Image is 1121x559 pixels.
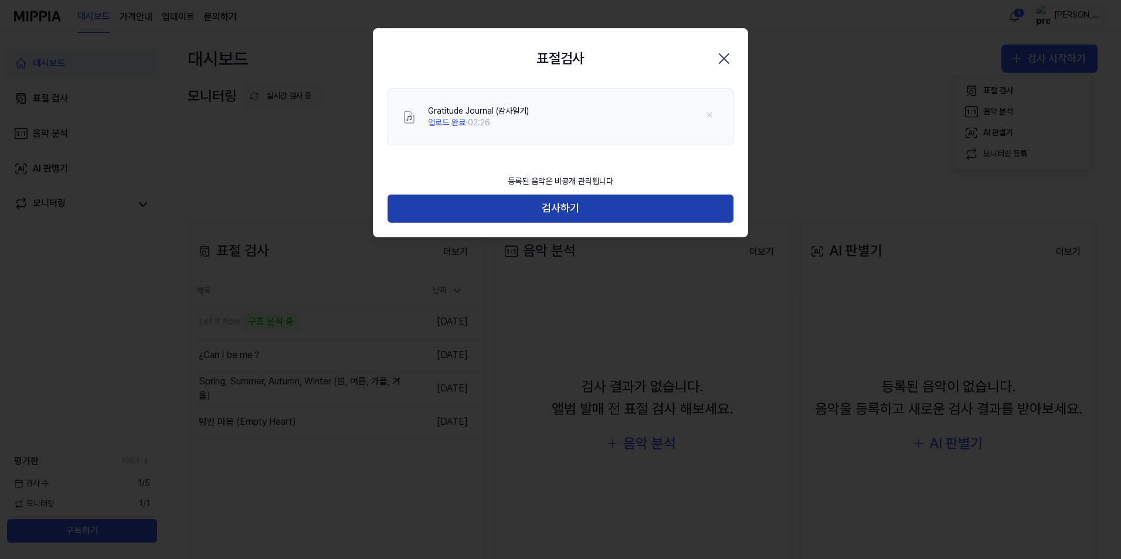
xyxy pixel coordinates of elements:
div: Gratitude Journal (감사일기) [428,105,529,117]
img: File Select [402,110,416,124]
h2: 표절검사 [536,47,585,70]
div: · 02:26 [428,117,529,129]
button: 검사하기 [388,195,733,223]
span: 업로드 완료 [428,118,466,127]
div: 등록된 음악은 비공개 관리됩니다 [501,169,620,195]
